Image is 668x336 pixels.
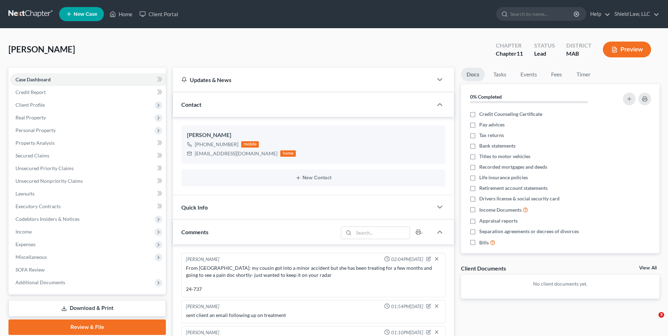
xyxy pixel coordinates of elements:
[15,229,32,235] span: Income
[10,263,166,276] a: SOFA Review
[15,254,47,260] span: Miscellaneous
[467,280,654,287] p: No client documents yet.
[611,8,659,20] a: Shield Law, LLC
[186,256,219,263] div: [PERSON_NAME]
[479,142,516,149] span: Bank statements
[10,86,166,99] a: Credit Report
[545,68,568,81] a: Fees
[488,68,512,81] a: Tasks
[496,50,523,58] div: Chapter
[15,241,36,247] span: Expenses
[106,8,136,20] a: Home
[15,178,83,184] span: Unsecured Nonpriority Claims
[479,195,560,202] span: Drivers license & social security card
[571,68,596,81] a: Timer
[644,312,661,329] iframe: Intercom live chat
[479,217,518,224] span: Appraisal reports
[479,153,530,160] span: Titles to motor vehicles
[181,101,201,108] span: Contact
[241,141,259,148] div: mobile
[517,50,523,57] span: 11
[8,44,75,54] span: [PERSON_NAME]
[534,50,555,58] div: Lead
[15,89,46,95] span: Credit Report
[187,175,440,181] button: New Contact
[470,94,502,100] strong: 0% Completed
[479,174,528,181] span: Life insurance policies
[603,42,651,57] button: Preview
[15,76,51,82] span: Case Dashboard
[479,111,542,118] span: Credit Counseling Certificate
[186,312,441,319] div: sent client an email following up on treatment
[8,300,166,317] a: Download & Print
[181,76,424,83] div: Updates & News
[461,265,506,272] div: Client Documents
[510,7,575,20] input: Search by name...
[15,102,45,108] span: Client Profile
[10,187,166,200] a: Lawsuits
[534,42,555,50] div: Status
[181,204,208,211] span: Quick Info
[15,203,61,209] span: Executory Contracts
[461,68,485,81] a: Docs
[15,216,80,222] span: Codebtors Insiders & Notices
[10,162,166,175] a: Unsecured Priority Claims
[566,50,592,58] div: MAB
[15,153,49,158] span: Secured Claims
[566,42,592,50] div: District
[187,131,440,139] div: [PERSON_NAME]
[479,239,489,246] span: Bills
[195,150,277,157] div: [EMAIL_ADDRESS][DOMAIN_NAME]
[391,329,423,336] span: 01:10PM[DATE]
[639,266,657,270] a: View All
[8,319,166,335] a: Review & File
[479,163,547,170] span: Recorded mortgages and deeds
[15,165,74,171] span: Unsecured Priority Claims
[391,303,423,310] span: 01:54PM[DATE]
[10,137,166,149] a: Property Analysis
[479,206,522,213] span: Income Documents
[479,121,505,128] span: Pay advices
[479,132,504,139] span: Tax returns
[10,73,166,86] a: Case Dashboard
[136,8,182,20] a: Client Portal
[10,200,166,213] a: Executory Contracts
[658,312,664,318] span: 3
[15,191,35,197] span: Lawsuits
[186,303,219,310] div: [PERSON_NAME]
[15,114,46,120] span: Real Property
[15,279,65,285] span: Additional Documents
[10,149,166,162] a: Secured Claims
[186,265,441,293] div: From [GEOGRAPHIC_DATA]: my cousin got into a minor accident but she has been treating for a few m...
[280,150,296,157] div: home
[391,256,423,263] span: 02:04PM[DATE]
[496,42,523,50] div: Chapter
[587,8,610,20] a: Help
[479,185,548,192] span: Retirement account statements
[10,175,166,187] a: Unsecured Nonpriority Claims
[74,12,97,17] span: New Case
[15,140,55,146] span: Property Analysis
[354,227,410,239] input: Search...
[181,229,208,235] span: Comments
[15,267,45,273] span: SOFA Review
[195,141,238,148] div: [PHONE_NUMBER]
[479,228,579,235] span: Separation agreements or decrees of divorces
[515,68,543,81] a: Events
[15,127,56,133] span: Personal Property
